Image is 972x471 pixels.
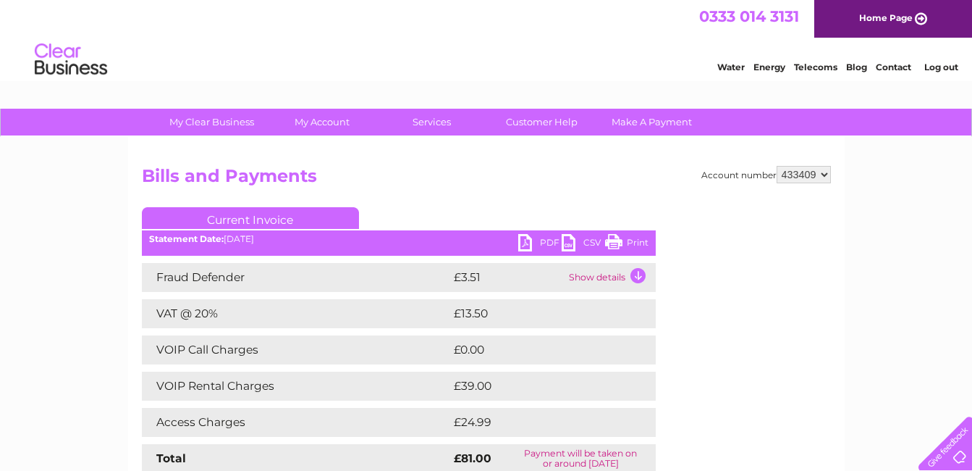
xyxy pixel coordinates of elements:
[142,207,359,229] a: Current Invoice
[717,62,745,72] a: Water
[482,109,601,136] a: Customer Help
[142,299,450,328] td: VAT @ 20%
[142,335,450,364] td: VOIP Call Charges
[450,299,625,328] td: £13.50
[454,451,491,465] strong: £81.00
[450,408,627,437] td: £24.99
[753,62,785,72] a: Energy
[145,8,829,70] div: Clear Business is a trading name of Verastar Limited (registered in [GEOGRAPHIC_DATA] No. 3667643...
[142,408,450,437] td: Access Charges
[592,109,711,136] a: Make A Payment
[562,234,605,255] a: CSV
[34,38,108,82] img: logo.png
[605,234,648,255] a: Print
[876,62,911,72] a: Contact
[156,451,186,465] strong: Total
[142,372,450,401] td: VOIP Rental Charges
[794,62,837,72] a: Telecoms
[846,62,867,72] a: Blog
[450,263,565,292] td: £3.51
[518,234,562,255] a: PDF
[924,62,958,72] a: Log out
[262,109,381,136] a: My Account
[701,166,831,183] div: Account number
[152,109,271,136] a: My Clear Business
[142,263,450,292] td: Fraud Defender
[565,263,656,292] td: Show details
[450,335,622,364] td: £0.00
[699,7,799,25] a: 0333 014 3131
[142,234,656,244] div: [DATE]
[149,233,224,244] b: Statement Date:
[450,372,627,401] td: £39.00
[142,166,831,193] h2: Bills and Payments
[372,109,491,136] a: Services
